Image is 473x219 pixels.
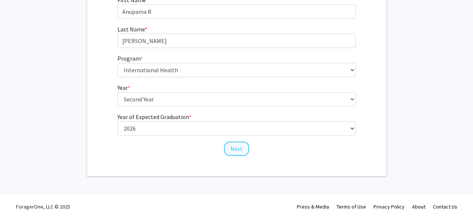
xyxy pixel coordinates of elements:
[433,203,457,210] a: Contact Us
[374,203,405,210] a: Privacy Policy
[117,83,130,92] label: Year
[117,54,143,63] label: Program
[224,142,249,156] button: Next
[412,203,426,210] a: About
[297,203,329,210] a: Press & Media
[117,112,191,121] label: Year of Expected Graduation
[117,25,145,33] span: Last Name
[337,203,366,210] a: Terms of Use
